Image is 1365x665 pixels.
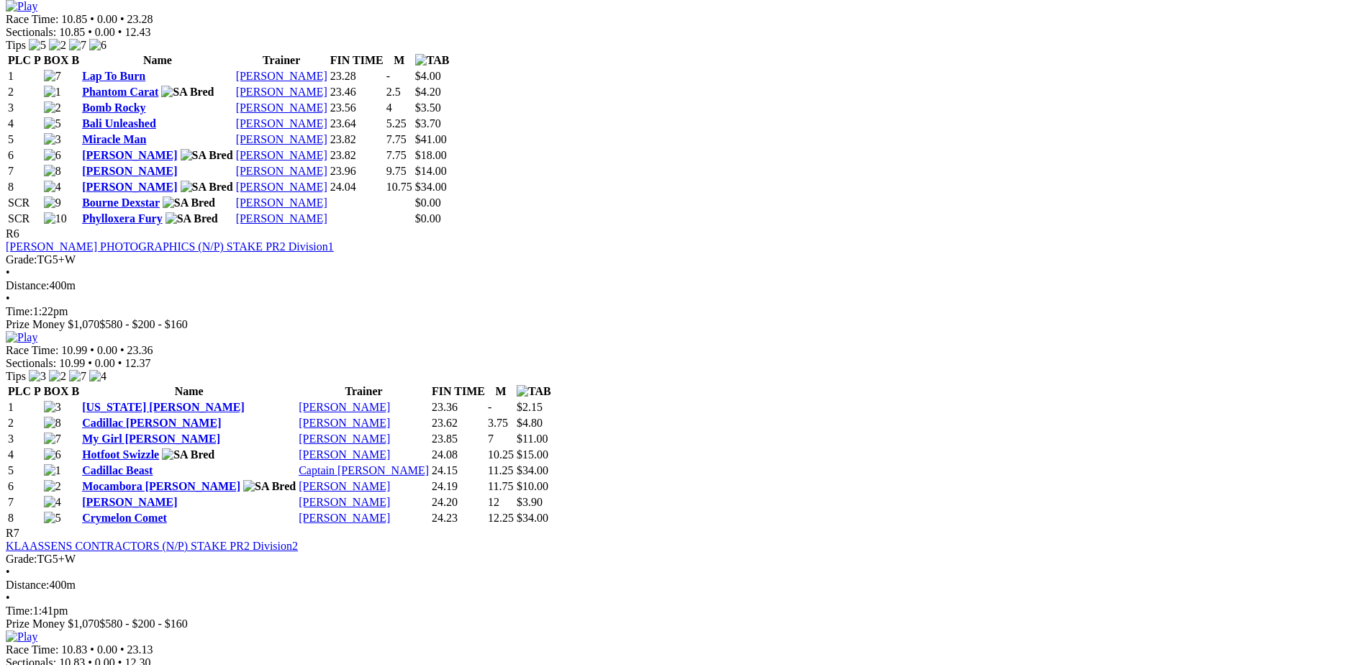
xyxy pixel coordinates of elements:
div: 1:22pm [6,305,1359,318]
img: TAB [415,54,450,67]
img: 2 [44,480,61,493]
img: 6 [89,39,106,52]
img: SA Bred [163,196,215,209]
span: $580 - $200 - $160 [99,318,188,330]
a: Miracle Man [82,133,146,145]
img: 3 [29,370,46,383]
a: [PERSON_NAME] [299,417,390,429]
img: SA Bred [243,480,296,493]
span: Tips [6,39,26,51]
img: 5 [29,39,46,52]
img: 2 [49,370,66,383]
a: Mocambora [PERSON_NAME] [82,480,240,492]
text: - [386,70,390,82]
span: R7 [6,527,19,539]
td: 8 [7,180,42,194]
a: Hotfoot Swizzle [82,448,159,461]
a: [PERSON_NAME] [236,212,327,225]
span: $3.70 [415,117,441,130]
a: [PERSON_NAME] [236,86,327,98]
th: M [487,384,514,399]
span: Sectionals: [6,357,56,369]
span: • [6,592,10,604]
td: 4 [7,448,42,462]
text: 10.75 [386,181,412,193]
td: 3 [7,101,42,115]
span: • [88,357,92,369]
div: 400m [6,279,1359,292]
span: Time: [6,305,33,317]
td: 24.19 [431,479,486,494]
span: $0.00 [415,212,441,225]
a: Phylloxera Fury [82,212,163,225]
span: $11.00 [517,433,548,445]
img: Play [6,630,37,643]
a: Bourne Dexstar [82,196,160,209]
span: 12.37 [124,357,150,369]
span: • [6,266,10,279]
th: Trainer [298,384,430,399]
span: R6 [6,227,19,240]
td: 4 [7,117,42,131]
th: Trainer [235,53,328,68]
span: $3.50 [415,101,441,114]
span: • [90,643,94,656]
a: My Girl [PERSON_NAME] [82,433,220,445]
a: [PERSON_NAME] [299,480,390,492]
a: Bali Unleashed [82,117,156,130]
td: 6 [7,148,42,163]
text: 7.75 [386,149,407,161]
span: 0.00 [95,26,115,38]
a: [PERSON_NAME] [82,149,177,161]
td: 23.82 [330,132,384,147]
text: 9.75 [386,165,407,177]
img: 5 [44,117,61,130]
span: Race Time: [6,643,58,656]
td: 23.28 [330,69,384,83]
th: Name [81,384,296,399]
img: 6 [44,149,61,162]
img: 1 [44,86,61,99]
span: P [34,385,41,397]
span: Distance: [6,279,49,291]
img: 7 [44,70,61,83]
td: 1 [7,400,42,415]
a: Cadillac Beast [82,464,153,476]
a: [PERSON_NAME] [236,196,327,209]
span: 0.00 [97,643,117,656]
div: Prize Money $1,070 [6,617,1359,630]
img: 7 [69,39,86,52]
text: 12 [488,496,499,508]
span: B [71,385,79,397]
span: • [90,13,94,25]
a: [PERSON_NAME] [299,496,390,508]
span: 23.36 [127,344,153,356]
a: [PERSON_NAME] [236,133,327,145]
a: [PERSON_NAME] [236,70,327,82]
a: Captain [PERSON_NAME] [299,464,429,476]
a: Lap To Burn [82,70,145,82]
span: 10.99 [61,344,87,356]
span: 12.43 [124,26,150,38]
text: - [488,401,491,413]
td: 23.62 [431,416,486,430]
span: 0.00 [97,344,117,356]
td: SCR [7,196,42,210]
img: 8 [44,417,61,430]
td: 23.82 [330,148,384,163]
a: [PERSON_NAME] [299,448,390,461]
span: $4.80 [517,417,543,429]
th: M [386,53,413,68]
a: [PERSON_NAME] [236,117,327,130]
span: 0.00 [97,13,117,25]
text: 7 [488,433,494,445]
span: • [118,357,122,369]
span: $4.20 [415,86,441,98]
span: $2.15 [517,401,543,413]
a: [PERSON_NAME] PHOTOGRAPHICS (N/P) STAKE PR2 Division1 [6,240,334,253]
img: SA Bred [181,149,233,162]
a: [PERSON_NAME] [299,401,390,413]
span: $15.00 [517,448,548,461]
td: 23.85 [431,432,486,446]
img: 1 [44,464,61,477]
